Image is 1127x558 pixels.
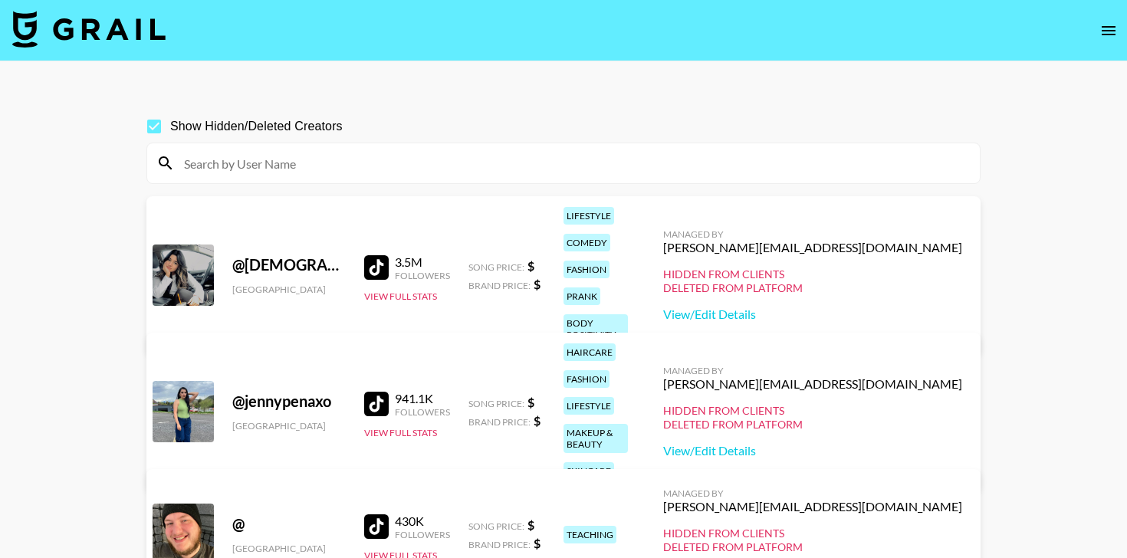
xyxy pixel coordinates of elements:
span: Song Price: [468,520,524,532]
div: Followers [395,270,450,281]
div: Managed By [663,228,962,240]
button: View Full Stats [364,290,437,302]
div: teaching [563,526,616,543]
span: Brand Price: [468,539,531,550]
img: Grail Talent [12,11,166,48]
a: View/Edit Details [663,443,962,458]
div: Deleted from Platform [663,281,962,295]
div: @ [232,514,346,533]
div: makeup & beauty [563,424,628,453]
div: skincare [563,462,614,480]
a: View/Edit Details [663,307,962,322]
strong: $ [534,277,540,291]
div: Hidden from Clients [663,268,962,281]
div: Hidden from Clients [663,527,962,540]
div: Hidden from Clients [663,404,962,418]
div: [PERSON_NAME][EMAIL_ADDRESS][DOMAIN_NAME] [663,499,962,514]
div: [GEOGRAPHIC_DATA] [232,420,346,432]
div: comedy [563,234,610,251]
strong: $ [527,258,534,273]
div: fashion [563,370,609,388]
div: lifestyle [563,397,614,415]
div: 941.1K [395,391,450,406]
div: haircare [563,343,616,361]
input: Search by User Name [175,151,971,176]
div: [GEOGRAPHIC_DATA] [232,543,346,554]
span: Brand Price: [468,280,531,291]
div: @ jennypenaxo [232,392,346,411]
div: Managed By [663,365,962,376]
div: [PERSON_NAME][EMAIL_ADDRESS][DOMAIN_NAME] [663,240,962,255]
div: 430K [395,514,450,529]
div: prank [563,287,600,305]
div: Managed By [663,487,962,499]
strong: $ [527,395,534,409]
div: fashion [563,261,609,278]
div: lifestyle [563,207,614,225]
span: Song Price: [468,398,524,409]
div: [PERSON_NAME][EMAIL_ADDRESS][DOMAIN_NAME] [663,376,962,392]
div: @ [DEMOGRAPHIC_DATA] [232,255,346,274]
strong: $ [534,536,540,550]
strong: $ [527,517,534,532]
div: Followers [395,529,450,540]
div: Deleted from Platform [663,540,962,554]
button: open drawer [1093,15,1124,46]
div: Deleted from Platform [663,418,962,432]
span: Song Price: [468,261,524,273]
div: Followers [395,406,450,418]
strong: $ [534,413,540,428]
div: body positivity [563,314,628,343]
div: [GEOGRAPHIC_DATA] [232,284,346,295]
button: View Full Stats [364,427,437,438]
span: Show Hidden/Deleted Creators [170,117,343,136]
div: 3.5M [395,254,450,270]
span: Brand Price: [468,416,531,428]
